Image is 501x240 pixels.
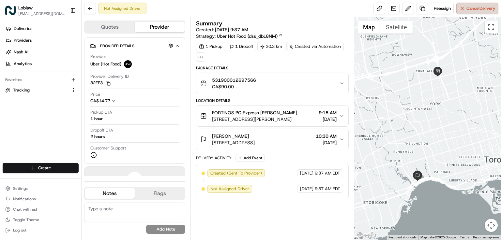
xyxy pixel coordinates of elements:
span: Not Assigned Driver [210,186,249,192]
div: 30.3 km [257,42,285,51]
div: 1 Dropoff [227,42,256,51]
span: • [56,101,58,106]
div: We're available if you need us! [29,69,90,74]
span: [DATE] [300,170,313,176]
button: Create [3,163,79,173]
p: Welcome 👋 [7,26,119,36]
span: Provider [90,54,106,60]
span: Notifications [13,196,36,202]
div: 2 hours [90,134,105,140]
button: Reassign [431,3,454,14]
div: 📗 [7,146,12,151]
button: Show satellite imagery [380,21,413,34]
span: [DATE] 9:37 AM [215,27,248,33]
a: Powered byPylon [46,161,79,166]
button: Chat with us! [3,205,79,214]
button: See all [101,83,119,91]
button: Show street map [357,21,380,34]
span: CA$14.77 [90,98,110,104]
a: Report a map error [473,235,499,239]
div: Delivery Activity [196,155,232,161]
a: Created via Automation [286,42,344,51]
span: Created: [196,26,248,33]
button: FORTINOS PC Express [PERSON_NAME][STREET_ADDRESS][PERSON_NAME]9:15 AM[DATE] [196,106,348,126]
span: Dropoff ETA [90,127,113,133]
span: Provider Details [100,43,134,49]
img: 1736555255976-a54dd68f-1ca7-489b-9aae-adbdc363a1c4 [7,62,18,74]
div: Package Details [196,65,349,71]
a: 💻API Documentation [53,143,107,155]
a: Terms [460,235,469,239]
span: API Documentation [62,146,105,152]
span: Map data ©2025 Google [420,235,456,239]
img: uber-new-logo.jpeg [124,60,132,68]
span: Toggle Theme [13,217,39,222]
span: Provider Delivery ID [90,74,129,79]
a: 📗Knowledge Base [4,143,53,155]
span: FORTINOS PC Express [PERSON_NAME] [212,109,297,116]
span: Pylon [65,162,79,166]
span: Log out [13,228,26,233]
button: Quotes [85,22,135,32]
button: Start new chat [111,64,119,72]
span: [PERSON_NAME] [212,133,249,139]
span: • [56,119,58,124]
button: Loblaw [18,5,33,11]
span: Chat with us! [13,207,37,212]
a: Providers [3,35,81,46]
img: Loblaw [5,5,16,16]
button: 32EE3 [90,80,111,86]
span: Create [38,165,51,171]
h3: Summary [196,21,222,26]
span: Knowledge Base [13,146,50,152]
span: Uber Hot Food (dss_dbL8NM) [217,33,278,39]
span: Loblaw 12 agents [20,119,55,124]
span: [DATE] [60,101,73,106]
div: 1 Pickup [196,42,225,51]
span: Tracking [13,87,30,93]
img: Loblaw 12 agents [7,112,17,123]
span: Settings [13,186,28,191]
div: Favorites [3,75,79,85]
button: LoblawLoblaw[EMAIL_ADDRESS][DOMAIN_NAME] [3,3,68,18]
span: Uber (Hot Food) [90,61,121,67]
a: Analytics [3,59,81,69]
button: 531900012697566CA$90.00 [196,73,348,94]
span: Price [90,92,100,97]
button: Keyboard shortcuts [388,235,417,240]
button: Add Event [235,154,265,162]
a: Deliveries [3,23,81,34]
span: [DATE] [60,119,73,124]
a: Tracking [5,87,68,93]
span: [STREET_ADDRESS][PERSON_NAME] [212,116,297,122]
span: 9:37 AM EDT [315,186,340,192]
span: Reassign [434,6,451,11]
span: Deliveries [14,26,32,32]
a: Uber Hot Food (dss_dbL8NM) [217,33,282,39]
img: Nash [7,7,20,20]
button: Notifications [3,194,79,204]
span: Customer Support [90,145,126,151]
span: Nash AI [14,49,28,55]
img: 1755196953914-cd9d9cba-b7f7-46ee-b6f5-75ff69acacf5 [14,62,25,74]
span: Providers [14,37,32,43]
button: [EMAIL_ADDRESS][DOMAIN_NAME] [18,11,65,16]
span: CA$90.00 [212,83,256,90]
button: Provider [135,22,185,32]
span: 9:37 AM EDT [315,170,340,176]
span: 10:30 AM [316,133,337,139]
span: Analytics [14,61,32,67]
span: Created (Sent To Provider) [210,170,262,176]
button: CA$14.77 [90,98,148,104]
button: Tracking [3,85,79,95]
button: Map camera controls [485,219,498,232]
button: [PERSON_NAME][STREET_ADDRESS]10:30 AM[DATE] [196,129,348,150]
span: Pickup ETA [90,109,112,115]
a: Nash AI [3,47,81,57]
span: Cancel Delivery [466,6,495,11]
div: 1 hour [90,116,103,122]
button: Toggle Theme [3,215,79,224]
div: Start new chat [29,62,107,69]
span: [DATE] [319,116,337,122]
